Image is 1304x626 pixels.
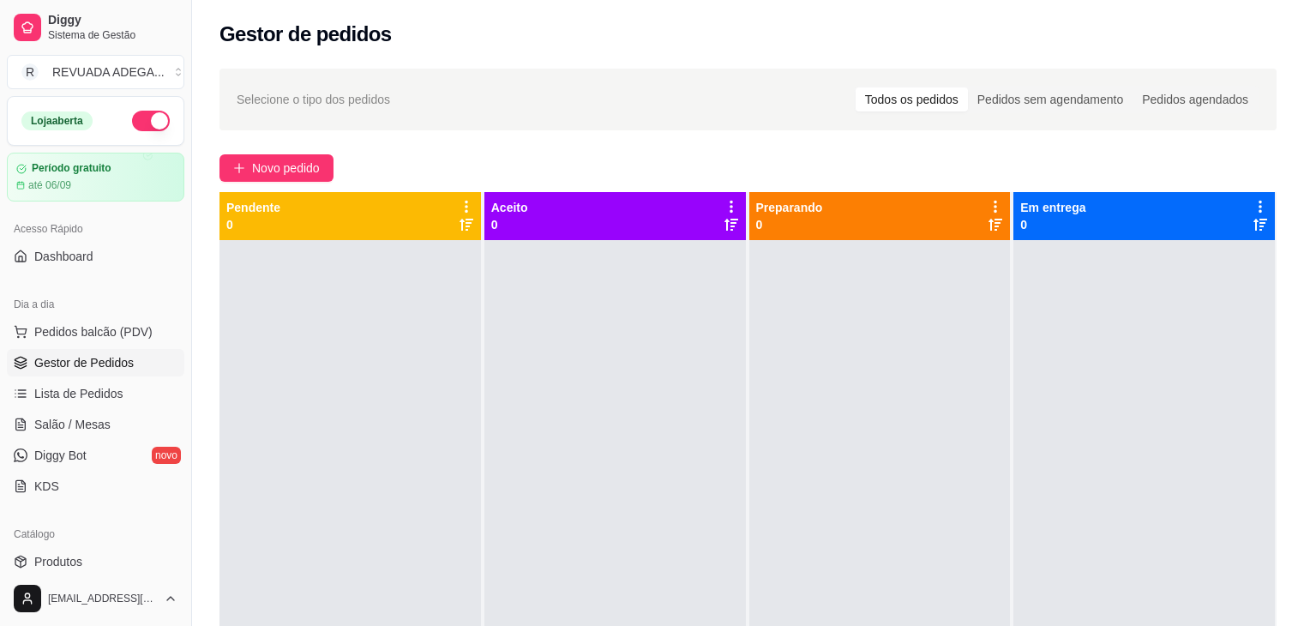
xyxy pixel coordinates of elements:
button: Novo pedido [219,154,334,182]
span: Diggy Bot [34,447,87,464]
div: Dia a dia [7,291,184,318]
div: Loja aberta [21,111,93,130]
a: Dashboard [7,243,184,270]
div: Acesso Rápido [7,215,184,243]
a: Diggy Botnovo [7,442,184,469]
p: 0 [1020,216,1085,233]
p: 0 [756,216,823,233]
p: 0 [226,216,280,233]
div: Pedidos sem agendamento [968,87,1133,111]
span: Produtos [34,553,82,570]
span: Salão / Mesas [34,416,111,433]
span: Lista de Pedidos [34,385,123,402]
span: KDS [34,478,59,495]
p: Preparando [756,199,823,216]
span: plus [233,162,245,174]
span: Sistema de Gestão [48,28,177,42]
button: Pedidos balcão (PDV) [7,318,184,346]
div: REVUADA ADEGA ... [52,63,165,81]
span: R [21,63,39,81]
span: Selecione o tipo dos pedidos [237,90,390,109]
a: DiggySistema de Gestão [7,7,184,48]
button: [EMAIL_ADDRESS][DOMAIN_NAME] [7,578,184,619]
a: Salão / Mesas [7,411,184,438]
a: Produtos [7,548,184,575]
button: Select a team [7,55,184,89]
span: Gestor de Pedidos [34,354,134,371]
a: Lista de Pedidos [7,380,184,407]
span: Dashboard [34,248,93,265]
div: Pedidos agendados [1133,87,1258,111]
span: [EMAIL_ADDRESS][DOMAIN_NAME] [48,592,157,605]
button: Alterar Status [132,111,170,131]
article: Período gratuito [32,162,111,175]
p: Aceito [491,199,528,216]
a: KDS [7,473,184,500]
a: Gestor de Pedidos [7,349,184,376]
span: Novo pedido [252,159,320,178]
a: Período gratuitoaté 06/09 [7,153,184,202]
h2: Gestor de pedidos [219,21,392,48]
div: Catálogo [7,521,184,548]
span: Pedidos balcão (PDV) [34,323,153,340]
p: Pendente [226,199,280,216]
div: Todos os pedidos [856,87,968,111]
span: Diggy [48,13,177,28]
p: Em entrega [1020,199,1085,216]
article: até 06/09 [28,178,71,192]
p: 0 [491,216,528,233]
